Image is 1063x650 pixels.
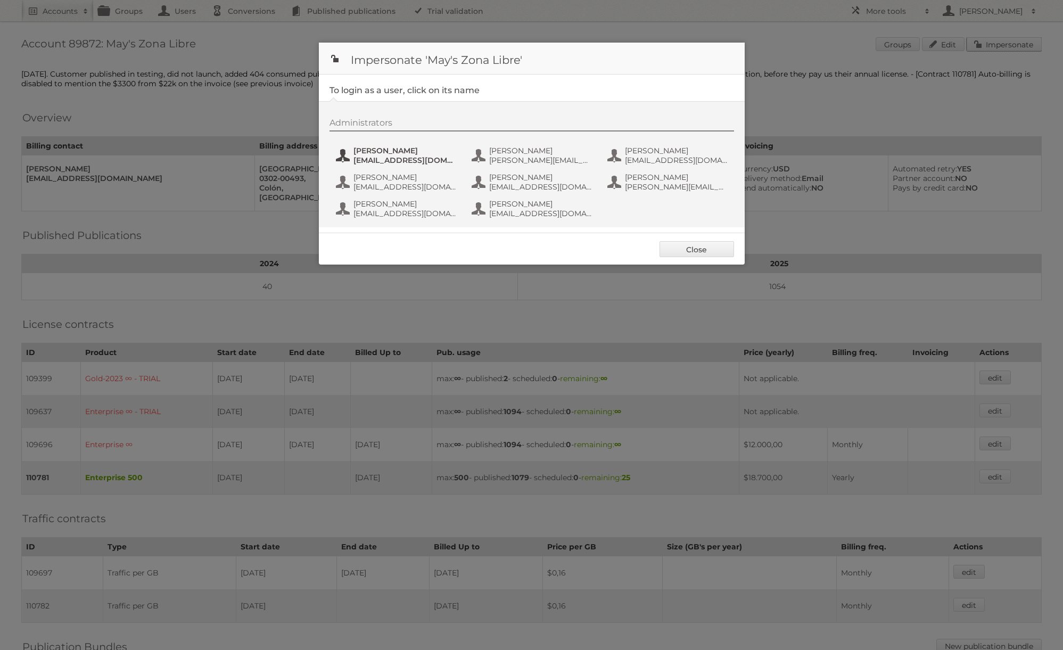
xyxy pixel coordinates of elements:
[471,198,596,219] button: [PERSON_NAME] [EMAIL_ADDRESS][DOMAIN_NAME]
[489,209,592,218] span: [EMAIL_ADDRESS][DOMAIN_NAME]
[489,199,592,209] span: [PERSON_NAME]
[319,43,745,75] h1: Impersonate 'May's Zona Libre'
[625,146,728,155] span: [PERSON_NAME]
[335,198,460,219] button: [PERSON_NAME] [EMAIL_ADDRESS][DOMAIN_NAME]
[353,146,457,155] span: [PERSON_NAME]
[353,209,457,218] span: [EMAIL_ADDRESS][DOMAIN_NAME]
[335,171,460,193] button: [PERSON_NAME] [EMAIL_ADDRESS][DOMAIN_NAME]
[625,172,728,182] span: [PERSON_NAME]
[489,172,592,182] span: [PERSON_NAME]
[353,155,457,165] span: [EMAIL_ADDRESS][DOMAIN_NAME]
[660,241,734,257] a: Close
[329,118,734,131] div: Administrators
[606,171,731,193] button: [PERSON_NAME] [PERSON_NAME][EMAIL_ADDRESS][DOMAIN_NAME]
[353,172,457,182] span: [PERSON_NAME]
[489,146,592,155] span: [PERSON_NAME]
[489,182,592,192] span: [EMAIL_ADDRESS][DOMAIN_NAME]
[606,145,731,166] button: [PERSON_NAME] [EMAIL_ADDRESS][DOMAIN_NAME]
[353,199,457,209] span: [PERSON_NAME]
[625,155,728,165] span: [EMAIL_ADDRESS][DOMAIN_NAME]
[329,85,480,95] legend: To login as a user, click on its name
[471,145,596,166] button: [PERSON_NAME] [PERSON_NAME][EMAIL_ADDRESS][DOMAIN_NAME]
[335,145,460,166] button: [PERSON_NAME] [EMAIL_ADDRESS][DOMAIN_NAME]
[489,155,592,165] span: [PERSON_NAME][EMAIL_ADDRESS][DOMAIN_NAME]
[625,182,728,192] span: [PERSON_NAME][EMAIL_ADDRESS][DOMAIN_NAME]
[471,171,596,193] button: [PERSON_NAME] [EMAIL_ADDRESS][DOMAIN_NAME]
[353,182,457,192] span: [EMAIL_ADDRESS][DOMAIN_NAME]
